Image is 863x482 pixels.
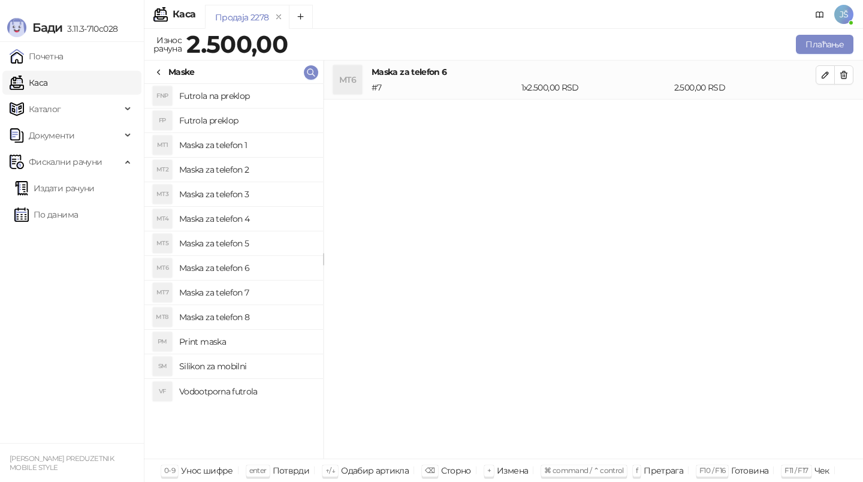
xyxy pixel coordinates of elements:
[173,10,195,19] div: Каса
[699,466,725,475] span: F10 / F16
[153,332,172,351] div: PM
[10,71,47,95] a: Каса
[153,209,172,228] div: MT4
[32,20,62,35] span: Бади
[341,463,409,478] div: Одабир артикла
[425,466,434,475] span: ⌫
[179,382,313,401] h4: Vodootporna futrola
[644,463,683,478] div: Претрага
[636,466,638,475] span: f
[181,463,233,478] div: Унос шифре
[441,463,471,478] div: Сторно
[179,111,313,130] h4: Futrola preklop
[153,357,172,376] div: SM
[731,463,768,478] div: Готовина
[544,466,624,475] span: ⌘ command / ⌃ control
[179,86,313,106] h4: Futrola na preklop
[62,23,117,34] span: 3.11.3-710c028
[672,81,818,94] div: 2.500,00 RSD
[179,185,313,204] h4: Maska za telefon 3
[29,150,102,174] span: Фискални рачуни
[487,466,491,475] span: +
[834,5,853,24] span: JŠ
[796,35,853,54] button: Плаћање
[153,258,172,278] div: MT6
[153,234,172,253] div: MT5
[7,18,26,37] img: Logo
[29,123,74,147] span: Документи
[29,97,61,121] span: Каталог
[168,65,195,79] div: Maske
[814,463,829,478] div: Чек
[153,308,172,327] div: MT8
[519,81,672,94] div: 1 x 2.500,00 RSD
[179,209,313,228] h4: Maska za telefon 4
[215,11,268,24] div: Продаја 2278
[179,234,313,253] h4: Maska za telefon 5
[372,65,816,79] h4: Maska za telefon 6
[369,81,519,94] div: # 7
[333,65,362,94] div: MT6
[273,463,310,478] div: Потврди
[153,135,172,155] div: MT1
[153,382,172,401] div: VF
[151,32,184,56] div: Износ рачуна
[271,12,286,22] button: remove
[810,5,829,24] a: Документација
[153,160,172,179] div: MT2
[14,203,78,227] a: По данима
[325,466,335,475] span: ↑/↓
[179,357,313,376] h4: Silikon za mobilni
[179,160,313,179] h4: Maska za telefon 2
[153,86,172,106] div: FNP
[289,5,313,29] button: Add tab
[179,283,313,302] h4: Maska za telefon 7
[164,466,175,475] span: 0-9
[144,84,323,459] div: grid
[153,185,172,204] div: MT3
[497,463,528,478] div: Измена
[153,283,172,302] div: MT7
[14,176,95,200] a: Издати рачуни
[179,258,313,278] h4: Maska za telefon 6
[10,454,114,472] small: [PERSON_NAME] PREDUZETNIK MOBILE STYLE
[784,466,808,475] span: F11 / F17
[153,111,172,130] div: FP
[179,308,313,327] h4: Maska za telefon 8
[186,29,288,59] strong: 2.500,00
[179,332,313,351] h4: Print maska
[179,135,313,155] h4: Maska za telefon 1
[249,466,267,475] span: enter
[10,44,64,68] a: Почетна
